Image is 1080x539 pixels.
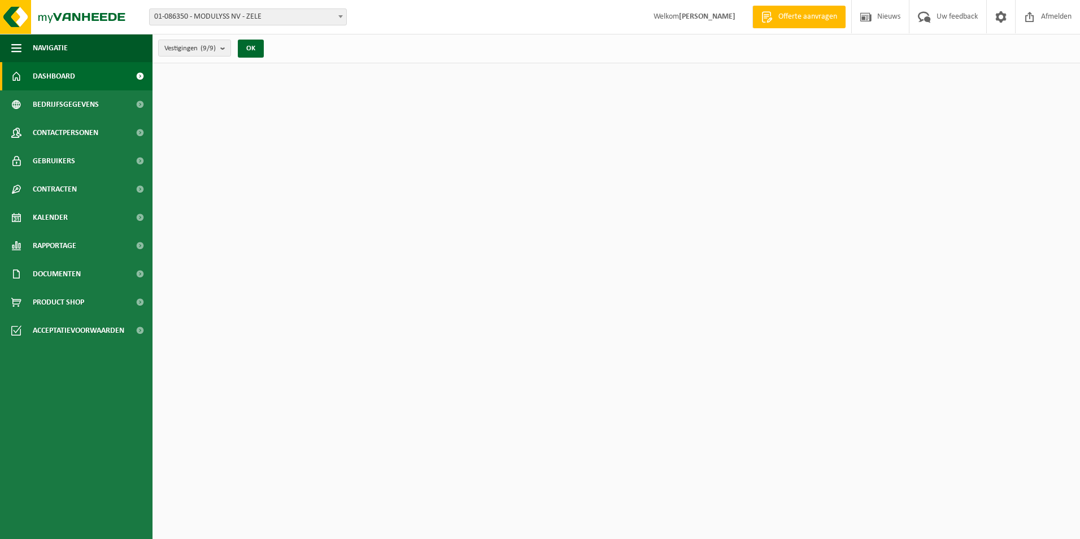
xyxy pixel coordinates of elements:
[149,8,347,25] span: 01-086350 - MODULYSS NV - ZELE
[776,11,840,23] span: Offerte aanvragen
[164,40,216,57] span: Vestigingen
[33,147,75,175] span: Gebruikers
[33,203,68,232] span: Kalender
[238,40,264,58] button: OK
[33,288,84,316] span: Product Shop
[33,232,76,260] span: Rapportage
[33,316,124,345] span: Acceptatievoorwaarden
[679,12,735,21] strong: [PERSON_NAME]
[201,45,216,52] count: (9/9)
[33,175,77,203] span: Contracten
[33,119,98,147] span: Contactpersonen
[33,90,99,119] span: Bedrijfsgegevens
[752,6,846,28] a: Offerte aanvragen
[33,260,81,288] span: Documenten
[33,34,68,62] span: Navigatie
[33,62,75,90] span: Dashboard
[158,40,231,56] button: Vestigingen(9/9)
[150,9,346,25] span: 01-086350 - MODULYSS NV - ZELE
